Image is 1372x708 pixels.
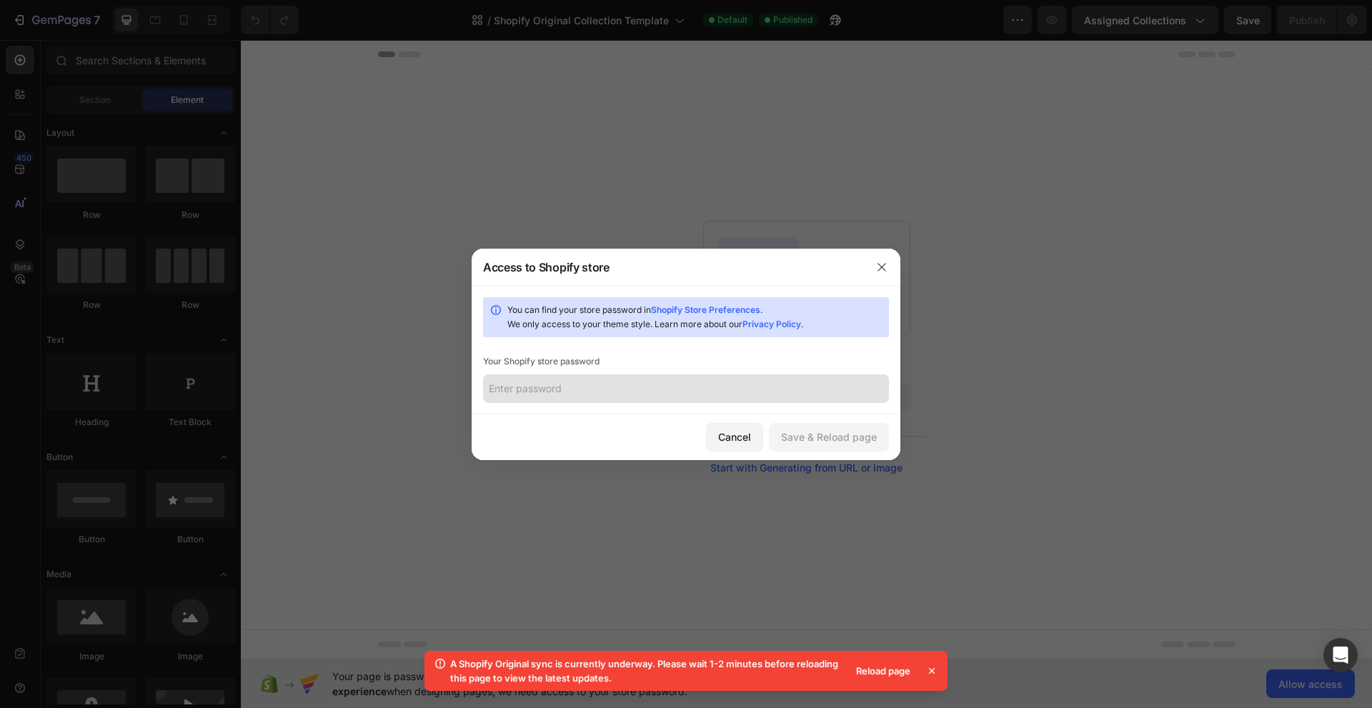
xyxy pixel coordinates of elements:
[742,319,801,329] a: Privacy Policy
[483,374,889,403] input: Enter password
[469,422,662,434] div: Start with Generating from URL or image
[483,354,889,369] div: Your Shopify store password
[718,429,751,444] div: Cancel
[507,303,883,331] div: You can find your store password in . We only access to your theme style. Learn more about our .
[483,259,610,276] div: Access to Shopify store
[706,423,763,452] button: Cancel
[462,342,560,371] button: Add sections
[651,304,760,315] a: Shopify Store Preferences
[450,657,842,685] p: A Shopify Original sync is currently underway. Please wait 1-2 minutes before reloading this page...
[847,661,919,681] div: Reload page
[479,314,652,331] div: Start with Sections from sidebar
[769,423,889,452] button: Save & Reload page
[1323,638,1358,672] div: Open Intercom Messenger
[569,342,670,371] button: Add elements
[781,429,877,444] div: Save & Reload page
